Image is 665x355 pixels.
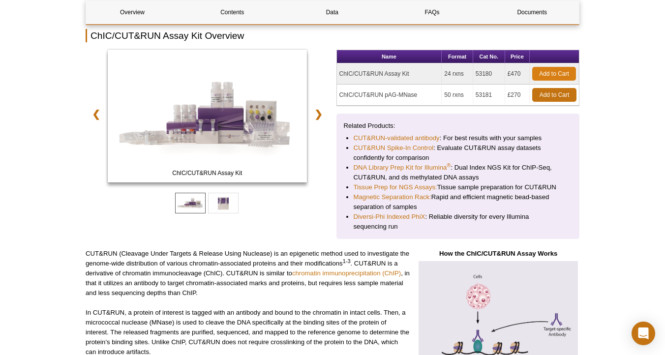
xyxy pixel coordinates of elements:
[337,50,442,63] th: Name
[337,63,442,85] td: ChIC/CUT&RUN Assay Kit
[505,63,530,85] td: £470
[473,63,505,85] td: 53180
[308,103,329,125] a: ❯
[473,50,505,63] th: Cat No.
[442,63,473,85] td: 24 rxns
[86,103,107,125] a: ❮
[354,163,563,182] li: : Dual Index NGS Kit for ChIP-Seq, CUT&RUN, and ds methylated DNA assays
[505,85,530,106] td: £270
[442,50,473,63] th: Format
[632,322,655,345] div: Open Intercom Messenger
[442,85,473,106] td: 50 rxns
[354,143,434,153] a: CUT&RUN Spike-In Control
[486,0,578,24] a: Documents
[354,212,425,222] a: Diversi-Phi Indexed PhiX
[292,269,401,277] a: chromatin immunoprecipitation (ChIP)
[439,250,557,257] strong: How the ChIC/CUT&RUN Assay Works
[447,162,451,168] sup: ®
[354,182,563,192] li: Tissue sample preparation for CUT&RUN
[286,0,378,24] a: Data
[505,50,530,63] th: Price
[343,258,351,264] sup: 1-3
[354,212,563,232] li: : Reliable diversity for every Illumina sequencing run
[186,0,278,24] a: Contents
[86,29,579,42] h2: ChIC/CUT&RUN Assay Kit Overview
[354,143,563,163] li: : Evaluate CUT&RUN assay datasets confidently for comparison
[532,88,576,102] a: Add to Cart
[532,67,576,81] a: Add to Cart
[354,163,451,173] a: DNA Library Prep Kit for Illumina®
[354,192,563,212] li: Rapid and efficient magnetic bead-based separation of samples
[386,0,479,24] a: FAQs
[86,0,179,24] a: Overview
[108,50,307,185] a: ChIC/CUT&RUN Assay Kit
[86,249,410,298] p: CUT&RUN (Cleavage Under Targets & Release Using Nuclease) is an epigenetic method used to investi...
[354,182,437,192] a: Tissue Prep for NGS Assays:
[337,85,442,106] td: ChIC/CUT&RUN pAG-MNase
[473,85,505,106] td: 53181
[110,168,304,178] span: ChIC/CUT&RUN Assay Kit
[354,133,563,143] li: : For best results with your samples
[354,192,431,202] a: Magnetic Separation Rack:
[354,133,440,143] a: CUT&RUN-validated antibody
[108,50,307,182] img: ChIC/CUT&RUN Assay Kit
[344,121,573,131] p: Related Products:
